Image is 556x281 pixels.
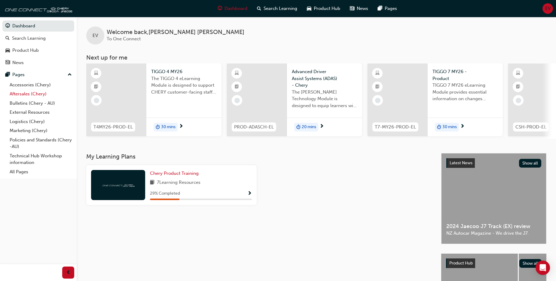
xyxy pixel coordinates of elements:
[357,5,368,12] span: News
[156,123,160,131] span: duration-icon
[12,47,39,54] div: Product Hub
[302,124,316,131] span: 20 mins
[7,89,74,99] a: Aftersales (Chery)
[432,68,498,82] span: TIGGO 7 MY26 - Product
[5,60,10,66] span: news-icon
[5,36,10,41] span: search-icon
[7,151,74,167] a: Technical Hub Workshop information
[150,170,201,177] a: Chery Product Training
[516,83,520,91] span: booktick-icon
[2,45,74,56] a: Product Hub
[12,71,25,78] div: Pages
[368,63,503,136] a: T7-MY26-PROD-ELTIGGO 7 MY26 - ProductTIGGO 7 MY26 eLearning Module provides essential information...
[102,182,135,188] img: oneconnect
[7,167,74,177] a: All Pages
[515,124,546,131] span: CSH-PROD-EL
[86,153,432,160] h3: My Learning Plans
[3,2,72,14] img: oneconnect
[161,124,176,131] span: 30 mins
[302,2,345,15] a: car-iconProduct Hub
[7,99,74,108] a: Bulletins (Chery - AU)
[350,5,354,12] span: news-icon
[542,3,553,14] button: EV
[2,20,74,32] a: Dashboard
[252,2,302,15] a: search-iconSearch Learning
[385,5,397,12] span: Pages
[225,5,247,12] span: Dashboard
[446,258,542,268] a: Product HubShow all
[2,57,74,68] a: News
[2,33,74,44] a: Search Learning
[7,135,74,151] a: Policies and Standards (Chery -AU)
[5,23,10,29] span: guage-icon
[107,29,244,36] span: Welcome back , [PERSON_NAME] [PERSON_NAME]
[179,124,183,129] span: next-icon
[7,126,74,135] a: Marketing (Chery)
[516,69,520,77] span: learningResourceType_ELEARNING-icon
[235,69,239,77] span: learningResourceType_ELEARNING-icon
[519,259,542,268] button: Show all
[235,83,239,91] span: booktick-icon
[68,71,72,79] span: up-icon
[319,124,324,129] span: next-icon
[218,5,222,12] span: guage-icon
[446,230,541,237] span: NZ Autocar Magazine - We drive the J7.
[12,59,24,66] div: News
[460,124,465,129] span: next-icon
[213,2,252,15] a: guage-iconDashboard
[450,160,472,165] span: Latest News
[7,80,74,90] a: Accessories (Chery)
[94,98,99,103] span: learningRecordVerb_NONE-icon
[150,171,199,176] span: Chery Product Training
[66,269,71,276] span: prev-icon
[292,68,357,89] span: Advanced Driver Assist Systems (ADAS) - Chery
[2,19,74,69] button: DashboardSearch LearningProduct HubNews
[536,261,550,275] div: Open Intercom Messenger
[151,75,217,96] span: The TIGGO 4 eLearning Module is designed to support CHERY customer-facing staff with the product ...
[94,69,98,77] span: learningResourceType_ELEARNING-icon
[5,72,10,78] span: pages-icon
[7,117,74,126] a: Logistics (Chery)
[234,98,240,103] span: learningRecordVerb_NONE-icon
[257,5,261,12] span: search-icon
[86,63,221,136] a: T4MY26-PROD-ELTIGGO 4 MY26The TIGGO 4 eLearning Module is designed to support CHERY customer-faci...
[516,98,521,103] span: learningRecordVerb_NONE-icon
[292,89,357,109] span: The [PERSON_NAME] Technology Module is designed to equip learners with essential knowledge about ...
[227,63,362,136] a: PROD-ADASCH-ELAdvanced Driver Assist Systems (ADAS) - CheryThe [PERSON_NAME] Technology Module is...
[432,82,498,102] span: TIGGO 7 MY26 eLearning Module provides essential information on changes introduced with the new M...
[77,54,556,61] h3: Next up for me
[12,35,46,42] div: Search Learning
[519,159,542,168] button: Show all
[93,32,98,39] span: EV
[234,124,274,131] span: PROD-ADASCH-EL
[157,179,200,187] span: 7 Learning Resources
[446,158,541,168] a: Latest NewsShow all
[437,123,441,131] span: duration-icon
[441,153,546,244] a: Latest NewsShow all2024 Jaecoo J7 Track (EX) reviewNZ Autocar Magazine - We drive the J7.
[373,2,402,15] a: pages-iconPages
[93,124,133,131] span: T4MY26-PROD-EL
[378,5,382,12] span: pages-icon
[5,48,10,53] span: car-icon
[247,190,252,197] button: Show Progress
[314,5,340,12] span: Product Hub
[264,5,297,12] span: Search Learning
[247,191,252,196] span: Show Progress
[345,2,373,15] a: news-iconNews
[150,190,180,197] span: 29 % Completed
[2,69,74,80] button: Pages
[296,123,301,131] span: duration-icon
[442,124,457,131] span: 30 mins
[375,69,380,77] span: learningResourceType_ELEARNING-icon
[375,124,416,131] span: T7-MY26-PROD-EL
[7,108,74,117] a: External Resources
[375,83,380,91] span: booktick-icon
[446,223,541,230] span: 2024 Jaecoo J7 Track (EX) review
[545,5,551,12] span: EV
[307,5,311,12] span: car-icon
[94,83,98,91] span: booktick-icon
[151,68,217,75] span: TIGGO 4 MY26
[107,36,141,42] span: To One Connect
